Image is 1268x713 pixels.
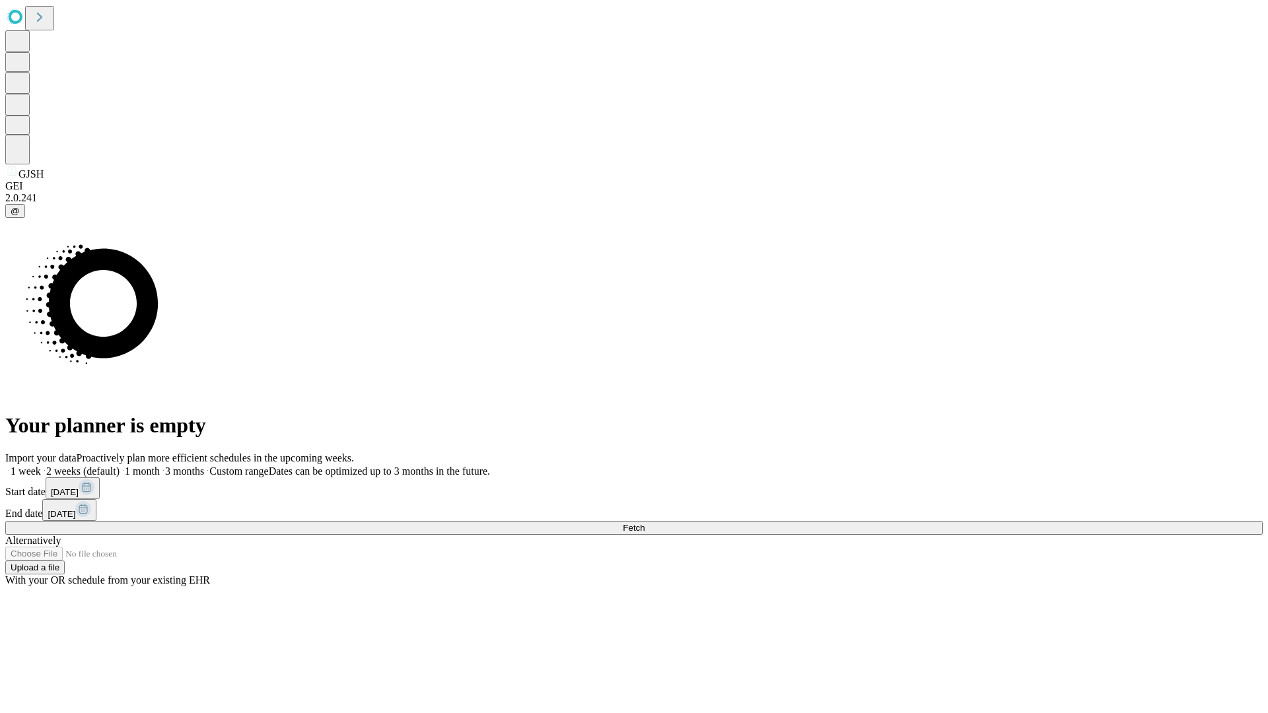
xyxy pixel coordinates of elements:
span: @ [11,206,20,216]
div: End date [5,499,1263,521]
span: Dates can be optimized up to 3 months in the future. [269,465,490,477]
button: Upload a file [5,560,65,574]
span: [DATE] [48,509,75,519]
button: @ [5,204,25,218]
span: Fetch [623,523,645,533]
div: GEI [5,180,1263,192]
button: [DATE] [42,499,96,521]
h1: Your planner is empty [5,413,1263,438]
span: With your OR schedule from your existing EHR [5,574,210,586]
span: 2 weeks (default) [46,465,120,477]
div: 2.0.241 [5,192,1263,204]
button: [DATE] [46,477,100,499]
span: [DATE] [51,487,79,497]
span: 3 months [165,465,204,477]
span: Proactively plan more efficient schedules in the upcoming weeks. [77,452,354,463]
span: Alternatively [5,535,61,546]
span: 1 month [125,465,160,477]
span: Import your data [5,452,77,463]
span: GJSH [18,168,44,180]
span: 1 week [11,465,41,477]
span: Custom range [209,465,268,477]
button: Fetch [5,521,1263,535]
div: Start date [5,477,1263,499]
